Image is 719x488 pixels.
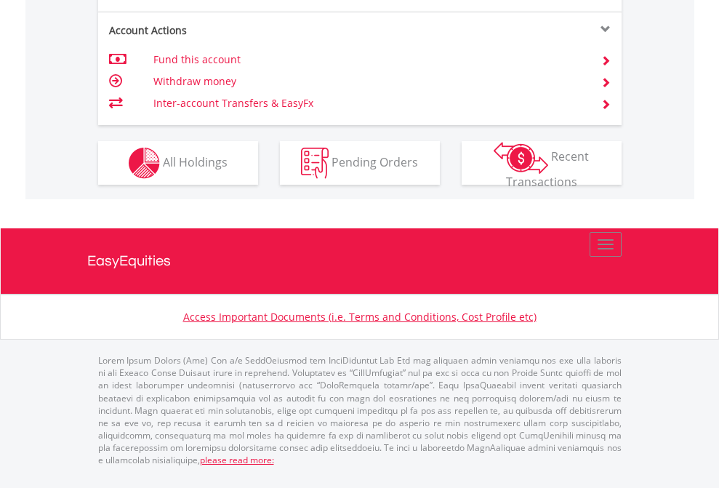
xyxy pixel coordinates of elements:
[98,23,360,38] div: Account Actions
[153,92,583,114] td: Inter-account Transfers & EasyFx
[153,71,583,92] td: Withdraw money
[200,454,274,466] a: please read more:
[462,141,622,185] button: Recent Transactions
[494,142,548,174] img: transactions-zar-wht.png
[129,148,160,179] img: holdings-wht.png
[153,49,583,71] td: Fund this account
[98,354,622,466] p: Lorem Ipsum Dolors (Ame) Con a/e SeddOeiusmod tem InciDiduntut Lab Etd mag aliquaen admin veniamq...
[301,148,329,179] img: pending_instructions-wht.png
[163,153,228,169] span: All Holdings
[280,141,440,185] button: Pending Orders
[87,228,632,294] a: EasyEquities
[98,141,258,185] button: All Holdings
[183,310,537,324] a: Access Important Documents (i.e. Terms and Conditions, Cost Profile etc)
[332,153,418,169] span: Pending Orders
